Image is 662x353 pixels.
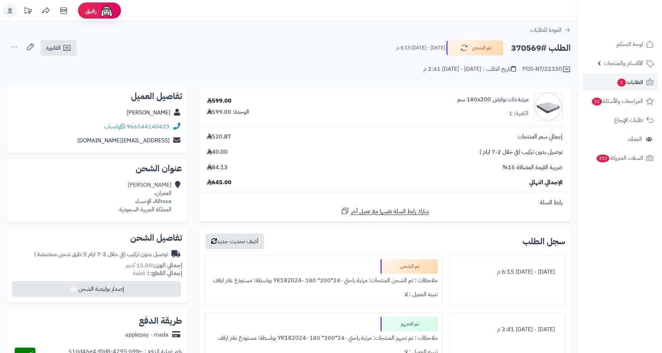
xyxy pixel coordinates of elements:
h2: تفاصيل الشحن [13,234,182,242]
h2: الطلب #370569 [511,41,571,55]
strong: إجمالي القطع: [150,269,182,278]
div: [DATE] - [DATE] 3:41 م [454,323,560,337]
a: واتساب [104,122,125,131]
img: 1702708315-RS-09-90x90.jpg [534,92,562,121]
img: logo-2.png [613,20,655,35]
div: [DATE] - [DATE] 6:15 م [454,265,560,279]
a: الطلبات1 [583,74,658,91]
div: POS-NT/22330 [522,65,571,74]
span: العودة للطلبات [530,26,562,34]
small: 1 قطعة [133,269,182,278]
div: ملاحظات : تم الشحن المنتجات: مرتبة راحتي -24*200* 180 -YK182024 بواسطة: مستودع عام ارفف [209,274,438,288]
div: توصيل بدون تركيب (في خلال 2-7 ايام ) [34,250,168,259]
span: 1 [617,79,626,87]
button: تم الشحن [446,40,503,55]
span: توصيل بدون تركيب (في خلال 2-7 ايام ) [480,148,563,156]
a: السلات المتروكة302 [583,149,658,167]
span: 645.00 [207,178,232,187]
div: الوحدة: 599.00 [207,108,249,116]
h3: سجل الطلب [522,237,565,246]
button: أضف تحديث جديد [205,234,264,249]
small: [DATE] - [DATE] 6:15 م [396,44,445,52]
strong: إجمالي الوزن: [152,261,182,270]
a: تحديثات المنصة [19,4,37,20]
span: الإجمالي النهائي [529,178,563,187]
span: الفاتورة [46,44,61,52]
span: 40.00 [207,148,228,156]
a: طلبات الإرجاع [583,112,658,129]
span: إجمالي سعر المنتجات [518,133,563,141]
a: لوحة التحكم [583,36,658,53]
div: تنبيه العميل : لا [209,288,438,301]
div: 599.00 [207,97,232,105]
span: الطلبات [617,77,643,87]
a: شارك رابط السلة نفسها مع عميل آخر [341,207,429,216]
span: 10 [592,98,602,106]
small: 15.00 كجم [126,261,182,270]
a: العودة للطلبات [530,26,571,34]
div: تم التجهيز [380,317,438,331]
span: العملاء [628,134,642,144]
span: رفيق [85,6,97,15]
span: 84.13 [207,163,228,172]
a: [PERSON_NAME] [127,108,170,117]
div: تم الشحن [380,259,438,274]
a: [EMAIL_ADDRESS][DOMAIN_NAME] [77,136,170,145]
span: لوحة التحكم [617,39,643,49]
span: طلبات الإرجاع [614,115,643,125]
button: إصدار بوليصة الشحن [12,281,181,297]
h2: تفاصيل العميل [13,92,182,100]
div: [PERSON_NAME] العمران، Alhssa، الإحساء المملكة العربية السعودية [119,181,171,214]
img: ai-face.png [99,4,114,18]
a: المراجعات والأسئلة10 [583,93,658,110]
div: ملاحظات : تم تجهيز المنتجات: مرتبة راحتي -24*200* 180 -YK182024 بواسطة: مستودع عام ارفف [209,331,438,345]
span: 302 [597,155,609,162]
div: الكمية: 1 [509,109,529,118]
span: 520.87 [207,133,231,141]
span: ضريبة القيمة المضافة 15% [502,163,563,172]
h2: طريقة الدفع [139,317,182,325]
a: 966544140423 [127,122,170,131]
div: applepay - mada [125,331,169,339]
span: شارك رابط السلة نفسها مع عميل آخر [351,207,429,216]
span: ( طرق شحن مخصصة ) [34,250,85,259]
a: الفاتورة [40,40,77,56]
div: رابط السلة [201,198,568,207]
a: مرتبة ذات نوابض 180x200 سم [457,95,529,104]
h2: عنوان الشحن [13,164,182,173]
div: تاريخ الطلب : [DATE] - [DATE] 2:41 م [423,65,516,73]
span: السلات المتروكة [596,153,643,163]
span: الأقسام والمنتجات [604,58,643,68]
span: المراجعات والأسئلة [591,96,643,106]
a: العملاء [583,131,658,148]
